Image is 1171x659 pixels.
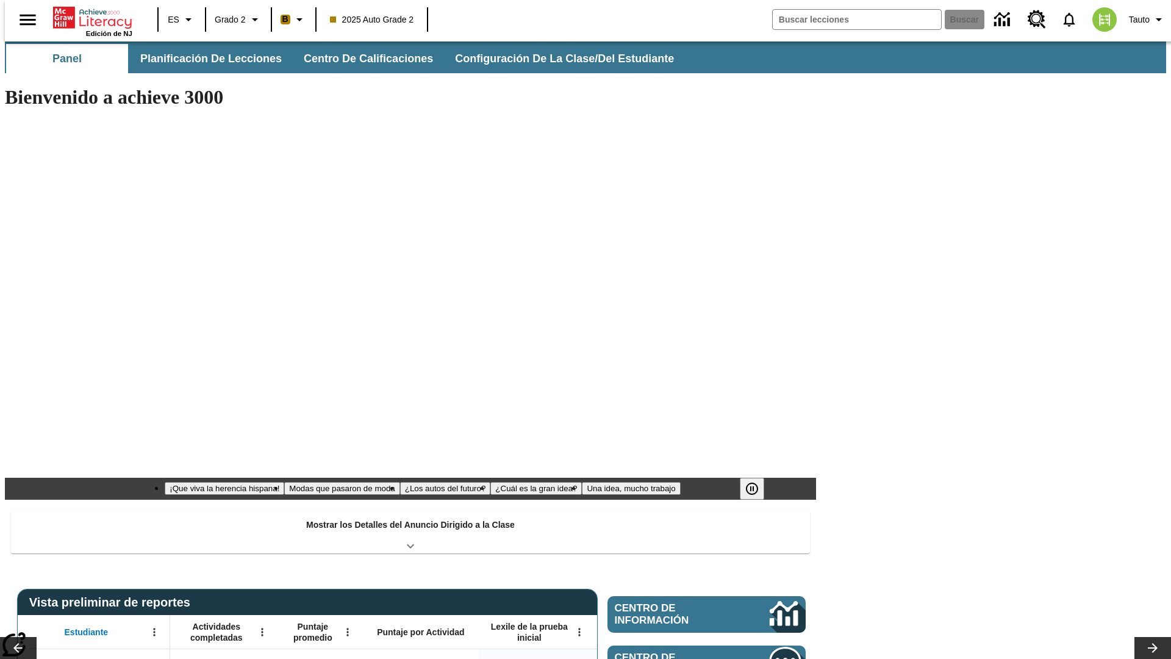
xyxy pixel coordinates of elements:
[5,44,685,73] div: Subbarra de navegación
[176,621,257,643] span: Actividades completadas
[490,482,582,495] button: Diapositiva 4 ¿Cuál es la gran idea?
[570,623,589,641] button: Abrir menú
[5,41,1166,73] div: Subbarra de navegación
[53,4,132,37] div: Portada
[168,13,179,26] span: ES
[740,478,764,500] button: Pausar
[615,602,729,627] span: Centro de información
[294,44,443,73] button: Centro de calificaciones
[338,623,357,641] button: Abrir menú
[6,44,128,73] button: Panel
[215,13,246,26] span: Grado 2
[1020,3,1053,36] a: Centro de recursos, Se abrirá en una pestaña nueva.
[10,2,46,38] button: Abrir el menú lateral
[284,482,399,495] button: Diapositiva 2 Modas que pasaron de moda
[306,519,515,531] p: Mostrar los Detalles del Anuncio Dirigido a la Clase
[1129,13,1150,26] span: Tauto
[740,478,776,500] div: Pausar
[65,627,109,638] span: Estudiante
[1124,9,1171,31] button: Perfil/Configuración
[455,52,674,66] span: Configuración de la clase/del estudiante
[165,482,284,495] button: Diapositiva 1 ¡Que viva la herencia hispana!
[52,52,82,66] span: Panel
[582,482,680,495] button: Diapositiva 5 Una idea, mucho trabajo
[400,482,491,495] button: Diapositiva 3 ¿Los autos del futuro?
[377,627,464,638] span: Puntaje por Actividad
[1134,637,1171,659] button: Carrusel de lecciones, seguir
[276,9,312,31] button: Boost El color de la clase es anaranjado claro. Cambiar el color de la clase.
[485,621,574,643] span: Lexile de la prueba inicial
[86,30,132,37] span: Edición de NJ
[145,623,163,641] button: Abrir menú
[162,9,201,31] button: Lenguaje: ES, Selecciona un idioma
[773,10,941,29] input: Buscar campo
[607,596,806,633] a: Centro de información
[11,511,810,553] div: Mostrar los Detalles del Anuncio Dirigido a la Clase
[210,9,267,31] button: Grado: Grado 2, Elige un grado
[1085,4,1124,35] button: Escoja un nuevo avatar
[29,596,196,610] span: Vista preliminar de reportes
[1092,7,1117,32] img: avatar image
[5,86,816,109] h1: Bienvenido a achieve 3000
[445,44,684,73] button: Configuración de la clase/del estudiante
[140,52,282,66] span: Planificación de lecciones
[987,3,1020,37] a: Centro de información
[53,5,132,30] a: Portada
[253,623,271,641] button: Abrir menú
[284,621,342,643] span: Puntaje promedio
[304,52,433,66] span: Centro de calificaciones
[1053,4,1085,35] a: Notificaciones
[131,44,292,73] button: Planificación de lecciones
[330,13,414,26] span: 2025 Auto Grade 2
[282,12,288,27] span: B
